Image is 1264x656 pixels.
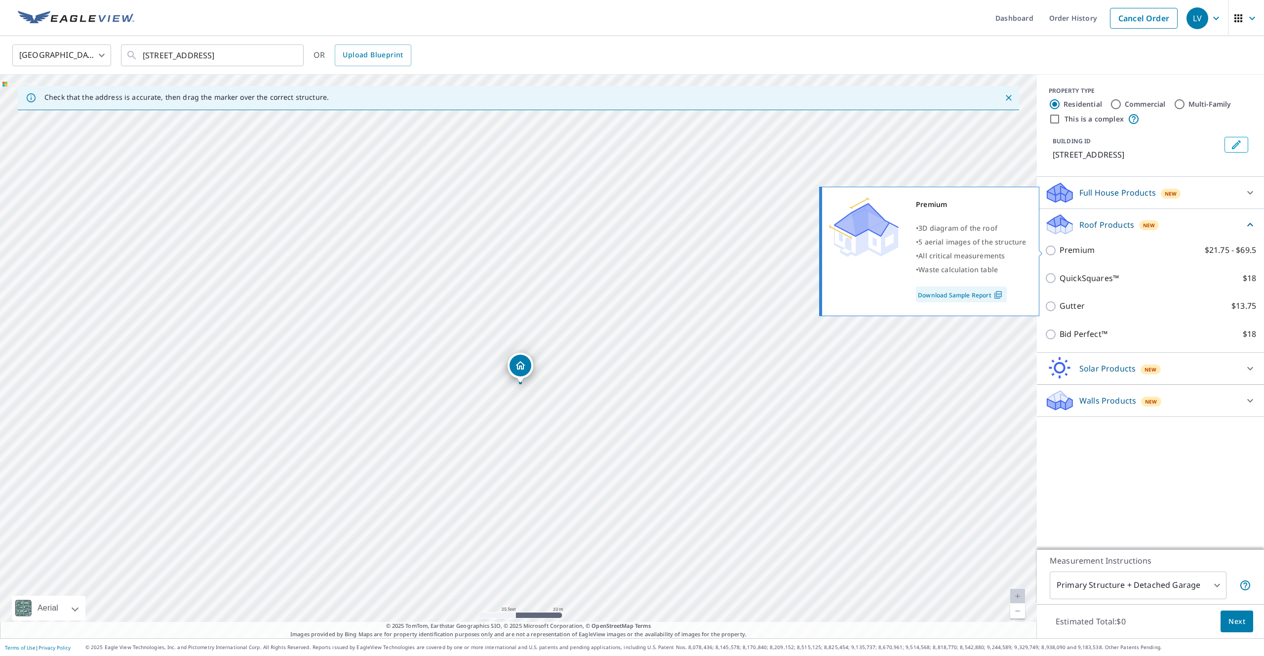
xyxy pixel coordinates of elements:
[1224,137,1248,153] button: Edit building 1
[1010,604,1025,618] a: Current Level 20, Zoom Out
[1045,181,1256,205] div: Full House ProductsNew
[918,223,997,233] span: 3D diagram of the roof
[1243,328,1256,340] p: $18
[918,251,1005,260] span: All critical measurements
[1053,149,1221,161] p: [STREET_ADDRESS]
[916,263,1027,277] div: •
[916,198,1027,211] div: Premium
[335,44,411,66] a: Upload Blueprint
[1053,137,1091,145] p: BUILDING ID
[1243,272,1256,285] p: $18
[1143,221,1155,229] span: New
[1186,7,1208,29] div: LV
[1079,363,1136,374] p: Solar Products
[916,235,1027,249] div: •
[592,622,633,629] a: OpenStreetMap
[343,49,403,61] span: Upload Blueprint
[1205,244,1256,256] p: $21.75 - $69.5
[991,290,1005,299] img: Pdf Icon
[1231,300,1256,312] p: $13.75
[916,287,1007,302] a: Download Sample Report
[1050,572,1226,599] div: Primary Structure + Detached Garage
[1010,589,1025,604] a: Current Level 20, Zoom In Disabled
[1065,114,1124,124] label: This is a complex
[39,644,71,651] a: Privacy Policy
[1079,187,1156,199] p: Full House Products
[386,622,651,630] span: © 2025 TomTom, Earthstar Geographics SIO, © 2025 Microsoft Corporation, ©
[1064,99,1102,109] label: Residential
[635,622,651,629] a: Terms
[1188,99,1231,109] label: Multi-Family
[12,41,111,69] div: [GEOGRAPHIC_DATA]
[508,353,533,383] div: Dropped pin, building 1, Residential property, 1401 Laurel Ave Hudson, WI 54016
[1060,300,1085,312] p: Gutter
[5,645,71,651] p: |
[1145,398,1157,406] span: New
[18,11,134,26] img: EV Logo
[1079,219,1134,231] p: Roof Products
[1002,91,1015,104] button: Close
[143,41,283,69] input: Search by address or latitude-longitude
[1060,272,1119,285] p: QuickSquares™
[1125,99,1166,109] label: Commercial
[916,221,1027,235] div: •
[1049,86,1252,95] div: PROPERTY TYPE
[314,44,411,66] div: OR
[5,644,36,651] a: Terms of Use
[916,249,1027,263] div: •
[1239,579,1251,591] span: Your report will include the primary structure and a detached garage if one exists.
[1110,8,1178,29] a: Cancel Order
[918,237,1026,246] span: 5 aerial images of the structure
[1165,190,1177,198] span: New
[918,265,998,274] span: Waste calculation table
[1045,389,1256,412] div: Walls ProductsNew
[1145,366,1157,373] span: New
[44,93,329,102] p: Check that the address is accurate, then drag the marker over the correct structure.
[1228,615,1245,628] span: Next
[35,596,61,620] div: Aerial
[1060,244,1095,256] p: Premium
[1048,611,1134,632] p: Estimated Total: $0
[1045,357,1256,380] div: Solar ProductsNew
[1221,611,1253,633] button: Next
[12,596,85,620] div: Aerial
[85,644,1259,651] p: © 2025 Eagle View Technologies, Inc. and Pictometry International Corp. All Rights Reserved. Repo...
[1060,328,1107,340] p: Bid Perfect™
[1050,555,1251,567] p: Measurement Instructions
[1045,213,1256,236] div: Roof ProductsNew
[1079,395,1136,407] p: Walls Products
[829,198,899,257] img: Premium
